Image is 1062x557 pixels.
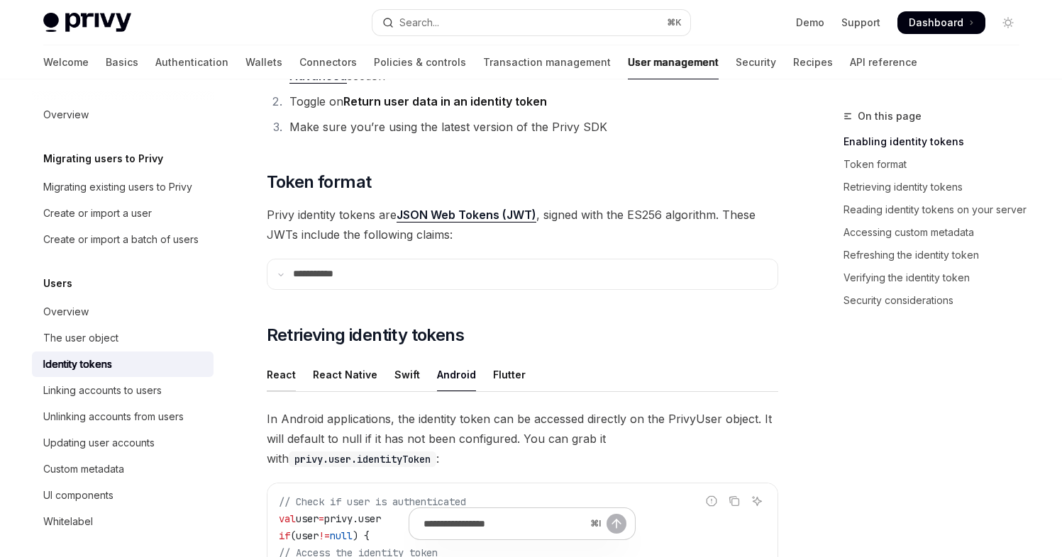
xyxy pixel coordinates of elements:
a: Demo [796,16,824,30]
a: Transaction management [483,45,611,79]
span: // Check if user is authenticated [279,495,466,508]
div: Updating user accounts [43,434,155,451]
div: UI components [43,487,114,504]
a: JSON Web Tokens (JWT) [397,208,536,223]
a: Reading identity tokens on your server [843,198,1031,221]
a: Refreshing the identity token [843,244,1031,266]
a: Verifying the identity token [843,266,1031,289]
button: Toggle dark mode [997,11,1019,34]
a: UI components [32,483,214,508]
li: Toggle on [285,91,778,111]
a: Create or import a batch of users [32,227,214,252]
div: The user object [43,330,118,347]
a: Security [736,45,776,79]
a: Token format [843,153,1031,176]
div: Android [437,358,476,391]
div: Overview [43,303,89,320]
a: Authentication [155,45,228,79]
button: Ask AI [748,492,766,510]
span: Dashboard [909,16,963,30]
button: Send message [607,514,626,534]
strong: Return user data in an identity token [343,94,547,108]
a: Security considerations [843,289,1031,312]
div: Identity tokens [43,356,112,373]
a: Dashboard [897,11,985,34]
span: Retrieving identity tokens [267,324,464,347]
a: Enabling identity tokens [843,130,1031,153]
a: Recipes [793,45,833,79]
a: Overview [32,102,214,128]
div: Swift [394,358,420,391]
a: Whitelabel [32,509,214,534]
img: light logo [43,13,131,33]
div: Flutter [493,358,526,391]
a: API reference [850,45,917,79]
a: Linking accounts to users [32,378,214,403]
a: Migrating existing users to Privy [32,174,214,200]
a: Accessing custom metadata [843,221,1031,244]
a: Overview [32,299,214,325]
a: Basics [106,45,138,79]
button: Open search [372,10,690,35]
a: Create or import a user [32,201,214,226]
span: On this page [858,108,922,125]
span: In Android applications, the identity token can be accessed directly on the PrivyUser object. It ... [267,409,778,468]
div: Linking accounts to users [43,382,162,399]
h5: Migrating users to Privy [43,150,163,167]
h5: Users [43,275,72,292]
a: Retrieving identity tokens [843,176,1031,198]
input: Ask a question... [424,508,585,539]
a: Custom metadata [32,456,214,482]
div: React Native [313,358,377,391]
button: Copy the contents from the code block [725,492,743,510]
div: Create or import a user [43,205,152,222]
a: Updating user accounts [32,430,214,456]
a: User management [628,45,719,79]
div: Whitelabel [43,513,93,530]
a: Unlinking accounts from users [32,404,214,429]
a: Wallets [245,45,282,79]
a: Connectors [299,45,357,79]
div: Migrating existing users to Privy [43,179,192,196]
span: Token format [267,171,372,193]
div: Search... [399,14,439,31]
div: Overview [43,106,89,123]
code: privy.user.identityToken [289,451,436,467]
li: Make sure you’re using the latest version of the Privy SDK [285,117,778,137]
span: ⌘ K [667,17,682,28]
div: Unlinking accounts from users [43,408,184,425]
button: Report incorrect code [702,492,721,510]
a: Policies & controls [374,45,466,79]
a: Identity tokens [32,351,214,377]
a: The user object [32,325,214,351]
a: Welcome [43,45,89,79]
span: Privy identity tokens are , signed with the ES256 algorithm. These JWTs include the following cla... [267,205,778,244]
div: Custom metadata [43,461,124,478]
div: React [267,358,296,391]
a: Support [841,16,880,30]
div: Create or import a batch of users [43,231,199,248]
